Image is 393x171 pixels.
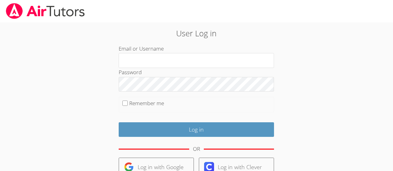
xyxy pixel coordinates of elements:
[129,100,164,107] label: Remember me
[119,45,164,52] label: Email or Username
[193,145,200,154] div: OR
[119,69,142,76] label: Password
[5,3,85,19] img: airtutors_banner-c4298cdbf04f3fff15de1276eac7730deb9818008684d7c2e4769d2f7ddbe033.png
[90,27,303,39] h2: User Log in
[119,122,274,137] input: Log in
